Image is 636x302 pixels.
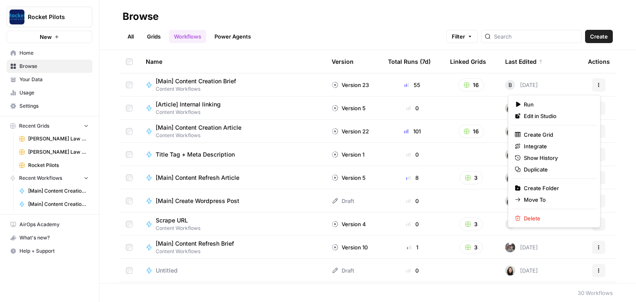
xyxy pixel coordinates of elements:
span: Browse [19,63,89,70]
span: Untitled [156,266,178,275]
span: [Main] Content Creation Brief [156,77,236,85]
span: Rocket Pilots [28,162,89,169]
img: t5ef5oef8zpw1w4g2xghobes91mw [505,103,515,113]
a: Title Tag + Meta Description [146,150,318,159]
div: [DATE] [505,242,538,252]
span: Your Data [19,76,89,83]
a: [Main] Content Creation Brief [15,184,92,198]
div: 0 [388,104,437,112]
a: Usage [7,86,92,99]
span: Content Workflows [156,85,243,93]
a: Browse [7,60,92,73]
span: Integrate [524,142,590,150]
a: AirOps Academy [7,218,92,231]
button: Workspace: Rocket Pilots [7,7,92,27]
div: Last Edited [505,50,543,73]
div: 0 [388,266,437,275]
div: Version 5 [332,174,366,182]
div: Total Runs (7d) [388,50,431,73]
div: Version 22 [332,127,369,135]
input: Search [494,32,578,41]
span: Filter [452,32,465,41]
div: 55 [388,81,437,89]
button: Recent Workflows [7,172,92,184]
span: Show History [524,154,590,162]
img: a2mlt6f1nb2jhzcjxsuraj5rj4vi [505,242,515,252]
a: Grids [142,30,166,43]
div: Linked Grids [450,50,486,73]
button: Recent Grids [7,120,92,132]
div: [DATE] [505,266,538,275]
div: What's new? [7,232,92,244]
span: Home [19,49,89,57]
img: t5ef5oef8zpw1w4g2xghobes91mw [505,173,515,183]
span: Duplicate [524,165,590,174]
span: Run [524,100,590,109]
div: Actions [588,50,610,73]
button: Filter [446,30,478,43]
div: [DATE] [505,219,538,229]
div: Version [332,50,354,73]
a: Scrape URLContent Workflows [146,216,318,232]
span: [PERSON_NAME] Law Firm (Copy) [28,148,89,156]
a: Power Agents [210,30,256,43]
div: Version 23 [332,81,369,89]
a: [Main] Content Refresh Article [146,174,318,182]
div: Draft [332,197,354,205]
div: 0 [388,220,437,228]
div: 0 [388,197,437,205]
span: Rocket Pilots [28,13,78,21]
a: [Main] Create Wordpress Post [146,197,318,205]
img: t5ef5oef8zpw1w4g2xghobes91mw [505,196,515,206]
div: Draft [332,266,354,275]
span: Content Workflows [156,109,227,116]
a: [Main] Content Creation BriefContent Workflows [146,77,318,93]
div: Version 4 [332,220,366,228]
span: Create [590,32,608,41]
a: [PERSON_NAME] Law Firm (Copy) [15,145,92,159]
span: Move To [524,196,590,204]
span: Delete [524,214,590,222]
a: All [123,30,139,43]
div: 30 Workflows [578,289,613,297]
span: Usage [19,89,89,97]
span: Title Tag + Meta Description [156,150,235,159]
div: Version 5 [332,104,366,112]
button: What's new? [7,231,92,244]
span: [Article] Internal linking [156,100,221,109]
div: Version 1 [332,150,364,159]
div: Name [146,50,318,73]
a: Rocket Pilots [15,159,92,172]
button: 16 [458,125,484,138]
span: Scrape URL [156,216,194,225]
a: Home [7,46,92,60]
span: Content Workflows [156,225,200,232]
button: 16 [458,78,484,92]
span: Create Grid [524,130,590,139]
span: Recent Grids [19,122,49,130]
span: Content Workflows [156,248,241,255]
span: [PERSON_NAME] Law Firm [28,135,89,143]
span: [Main] Content Creation Brief [28,187,89,195]
div: 1 [388,243,437,251]
span: [Main] Content Creation Article [28,201,89,208]
div: Browse [123,10,159,23]
span: Help + Support [19,247,89,255]
div: [DATE] [505,150,538,159]
a: [Article] Internal linkingContent Workflows [146,100,318,116]
a: Untitled [146,266,318,275]
span: Content Workflows [156,132,248,139]
img: t5ef5oef8zpw1w4g2xghobes91mw [505,266,515,275]
a: [Main] Content Creation Article [15,198,92,211]
div: 8 [388,174,437,182]
span: Create Folder [524,184,590,192]
img: Rocket Pilots Logo [10,10,24,24]
span: AirOps Academy [19,221,89,228]
span: [Main] Content Refresh Article [156,174,239,182]
a: [PERSON_NAME] Law Firm [15,132,92,145]
button: Help + Support [7,244,92,258]
button: 3 [460,217,483,231]
div: [DATE] [505,126,538,136]
button: Create [585,30,613,43]
div: 0 [388,150,437,159]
